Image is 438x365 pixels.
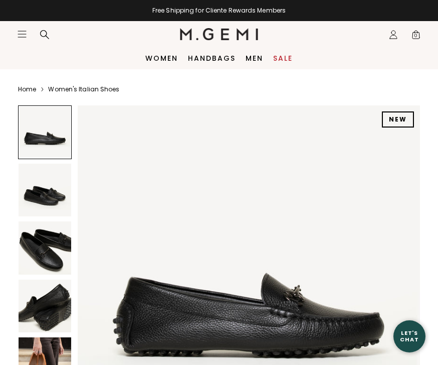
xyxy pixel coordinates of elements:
img: The Pastoso Signature [19,164,71,216]
a: Men [246,54,263,62]
div: NEW [382,111,414,128]
img: M.Gemi [180,28,259,40]
div: Let's Chat [393,330,425,342]
a: Sale [273,54,293,62]
a: Women's Italian Shoes [48,85,119,93]
button: Open site menu [17,29,27,39]
img: The Pastoso Signature [19,280,71,332]
img: The Pastoso Signature [19,221,71,274]
a: Home [18,85,36,93]
a: Handbags [188,54,236,62]
a: Women [145,54,178,62]
span: 0 [411,32,421,42]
